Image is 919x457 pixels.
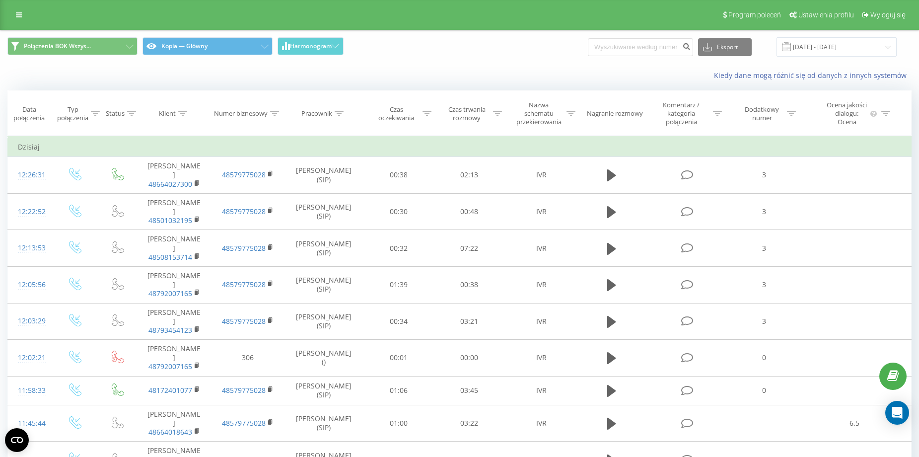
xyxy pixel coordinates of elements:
[284,405,363,442] td: [PERSON_NAME] (SIP)
[57,105,88,122] div: Typ połączenia
[870,11,906,19] span: Wyloguj się
[730,157,798,194] td: 3
[159,109,176,118] div: Klient
[434,230,504,267] td: 07:22
[18,202,43,222] div: 12:22:52
[7,37,138,55] button: Połączenia BOK Wszys...
[222,385,266,395] a: 48579775028
[18,414,43,433] div: 11:45:44
[587,109,643,118] div: Nagranie rozmowy
[138,193,211,230] td: [PERSON_NAME]
[284,340,363,377] td: [PERSON_NAME] ()
[363,230,434,267] td: 00:32
[222,207,266,216] a: 48579775028
[18,165,43,185] div: 12:26:31
[138,157,211,194] td: [PERSON_NAME]
[504,266,578,303] td: IVR
[148,427,192,437] a: 48664018643
[434,193,504,230] td: 00:48
[222,418,266,428] a: 48579775028
[278,37,344,55] button: Harmonogram
[148,362,192,371] a: 48792007165
[504,376,578,405] td: IVR
[798,11,854,19] span: Ustawienia profilu
[434,266,504,303] td: 00:38
[730,303,798,340] td: 3
[513,101,564,126] div: Nazwa schematu przekierowania
[148,289,192,298] a: 48792007165
[222,280,266,289] a: 48579775028
[148,252,192,262] a: 48508153714
[798,405,911,442] td: 6.5
[138,303,211,340] td: [PERSON_NAME]
[730,376,798,405] td: 0
[434,405,504,442] td: 03:22
[363,340,434,377] td: 00:01
[290,43,332,50] span: Harmonogram
[885,401,909,425] div: Open Intercom Messenger
[504,230,578,267] td: IVR
[588,38,693,56] input: Wyszukiwanie według numeru
[504,193,578,230] td: IVR
[652,101,710,126] div: Komentarz / kategoria połączenia
[214,109,268,118] div: Numer biznesowy
[284,157,363,194] td: [PERSON_NAME] (SIP)
[18,275,43,295] div: 12:05:56
[504,157,578,194] td: IVR
[8,105,50,122] div: Data połączenia
[222,170,266,179] a: 48579775028
[714,71,912,80] a: Kiedy dane mogą różnić się od danych z innych systemów
[284,193,363,230] td: [PERSON_NAME] (SIP)
[730,193,798,230] td: 3
[138,405,211,442] td: [PERSON_NAME]
[730,340,798,377] td: 0
[5,428,29,452] button: Open CMP widget
[18,348,43,368] div: 12:02:21
[138,266,211,303] td: [PERSON_NAME]
[443,105,491,122] div: Czas trwania rozmowy
[363,157,434,194] td: 00:38
[138,340,211,377] td: [PERSON_NAME]
[504,405,578,442] td: IVR
[363,405,434,442] td: 01:00
[826,101,868,126] div: Ocena jakości dialogu: Ocena
[434,376,504,405] td: 03:45
[222,316,266,326] a: 48579775028
[148,216,192,225] a: 48501032195
[739,105,784,122] div: Dodatkowy numer
[24,42,91,50] span: Połączenia BOK Wszys...
[730,266,798,303] td: 3
[728,11,781,19] span: Program poleceń
[138,230,211,267] td: [PERSON_NAME]
[301,109,332,118] div: Pracownik
[434,157,504,194] td: 02:13
[284,376,363,405] td: [PERSON_NAME] (SIP)
[18,381,43,400] div: 11:58:33
[363,193,434,230] td: 00:30
[106,109,125,118] div: Status
[284,230,363,267] td: [PERSON_NAME] (SIP)
[211,340,284,377] td: 306
[363,303,434,340] td: 00:34
[363,376,434,405] td: 01:06
[434,340,504,377] td: 00:00
[284,266,363,303] td: [PERSON_NAME] (SIP)
[730,230,798,267] td: 3
[222,243,266,253] a: 48579775028
[504,340,578,377] td: IVR
[142,37,273,55] button: Kopia — Główny
[363,266,434,303] td: 01:39
[18,238,43,258] div: 12:13:53
[148,179,192,189] a: 48664027300
[148,325,192,335] a: 48793454123
[372,105,420,122] div: Czas oczekiwania
[504,303,578,340] td: IVR
[18,311,43,331] div: 12:03:29
[698,38,752,56] button: Eksport
[148,385,192,395] a: 48172401077
[8,137,912,157] td: Dzisiaj
[284,303,363,340] td: [PERSON_NAME] (SIP)
[434,303,504,340] td: 03:21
